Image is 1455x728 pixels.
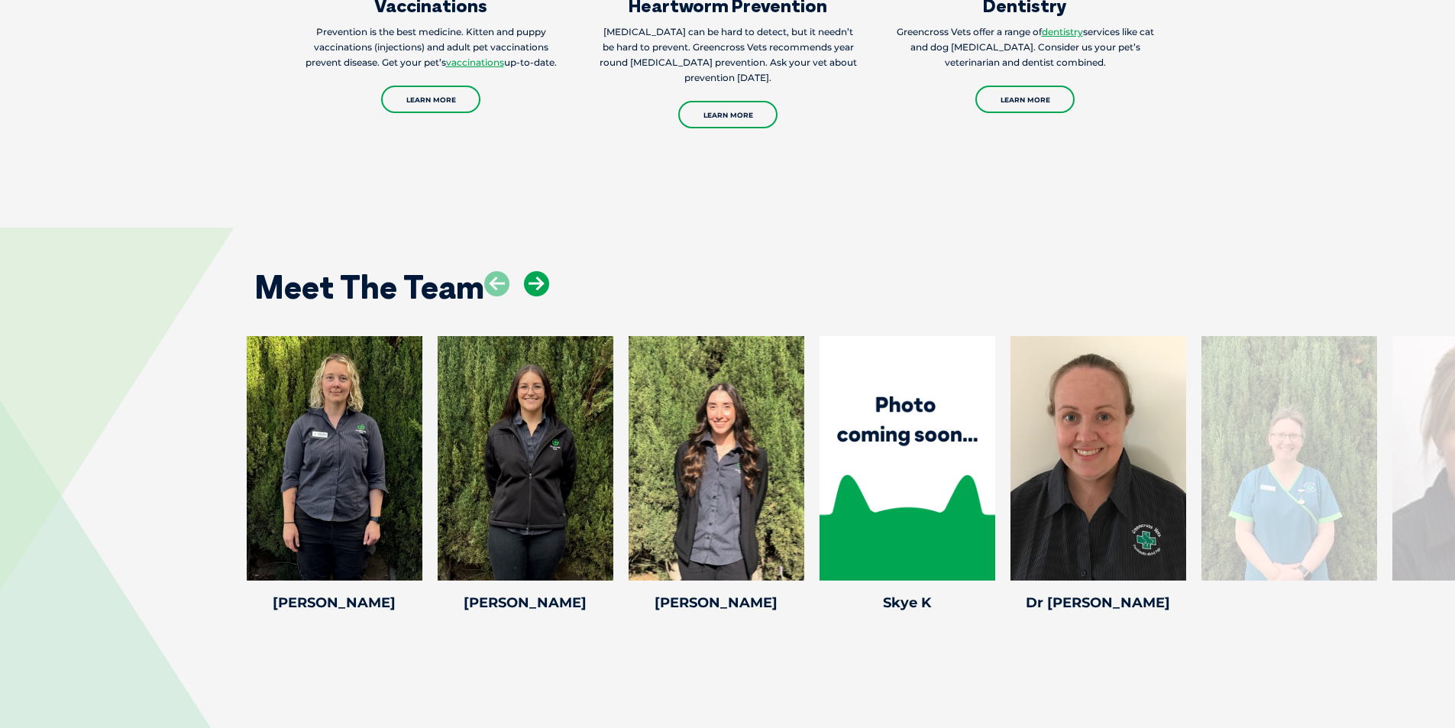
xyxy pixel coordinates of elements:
a: vaccinations [446,57,504,68]
h4: Skye K [820,596,995,610]
a: dentistry [1042,26,1083,37]
p: [MEDICAL_DATA] can be hard to detect, but it needn’t be hard to prevent. Greencross Vets recommen... [597,24,859,86]
a: Learn More [381,86,480,113]
h4: Dr [PERSON_NAME] [1010,596,1186,610]
p: Greencross Vets offer a range of services like cat and dog [MEDICAL_DATA]. Consider us your pet’s... [894,24,1156,70]
p: Prevention is the best medicine. Kitten and puppy vaccinations (injections) and adult pet vaccina... [300,24,562,70]
h2: Meet The Team [254,271,484,303]
a: Learn More [975,86,1075,113]
h4: [PERSON_NAME] [629,596,804,610]
h4: [PERSON_NAME] [247,596,422,610]
h4: [PERSON_NAME] [438,596,613,610]
a: Learn More [678,101,778,128]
